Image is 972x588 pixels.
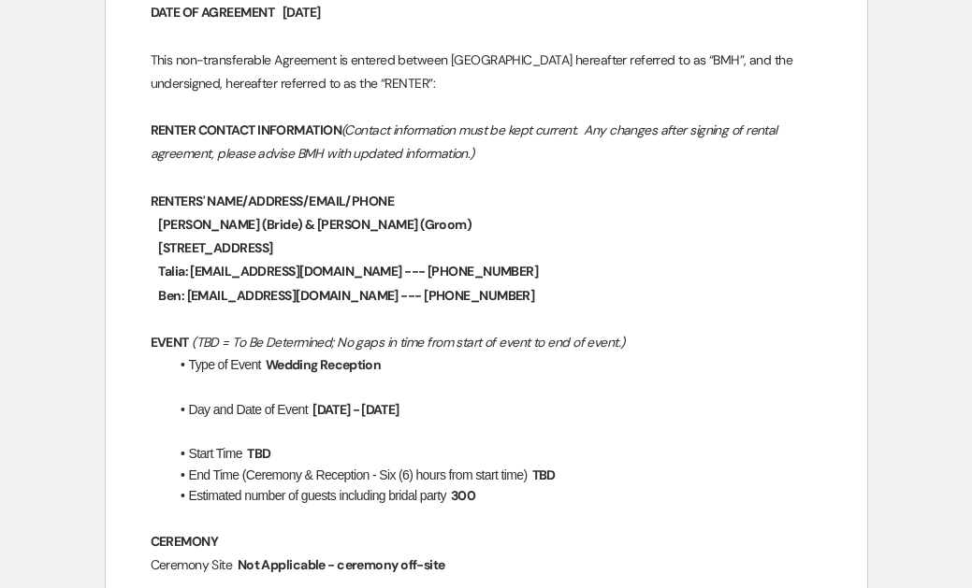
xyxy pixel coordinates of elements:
[151,4,274,21] strong: DATE OF AGREEMENT
[151,122,781,162] em: (Contact information must be kept current. Any changes after signing of rental agreement, please ...
[151,122,341,138] strong: RENTER CONTACT INFORMATION
[169,465,822,485] li: End Time (Ceremony & Reception - Six (6) hours from start time)
[151,334,189,351] strong: EVENT
[151,49,822,95] p: This non-transferable Agreement is entered between [GEOGRAPHIC_DATA] hereafter referred to as “BM...
[192,334,624,351] em: (TBD = To Be Determined; No gaps in time from start of event to end of event.)
[281,2,323,23] span: [DATE]
[449,485,477,507] span: 300
[156,214,473,236] span: [PERSON_NAME] (Bride) & [PERSON_NAME] (Groom)
[151,193,395,209] strong: RENTERS' NAME/ADDRESS/EMAIL/PHONE
[156,285,536,307] span: Ben: [EMAIL_ADDRESS][DOMAIN_NAME] --- [PHONE_NUMBER]
[264,354,383,376] span: Wedding Reception
[530,465,558,486] span: TBD
[156,237,274,259] span: [STREET_ADDRESS]
[151,533,219,550] strong: CEREMONY
[151,553,822,577] p: Ceremony Site
[156,261,540,282] span: Talia: [EMAIL_ADDRESS][DOMAIN_NAME] --- [PHONE_NUMBER]
[169,443,822,464] li: Start Time
[169,354,822,375] li: Type of Event
[245,443,272,465] span: TBD
[311,399,400,421] span: [DATE] - [DATE]
[169,399,822,420] li: Day and Date of Event
[236,554,447,576] span: Not Applicable - ceremony off-site
[169,485,822,506] li: Estimated number of guests including bridal party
